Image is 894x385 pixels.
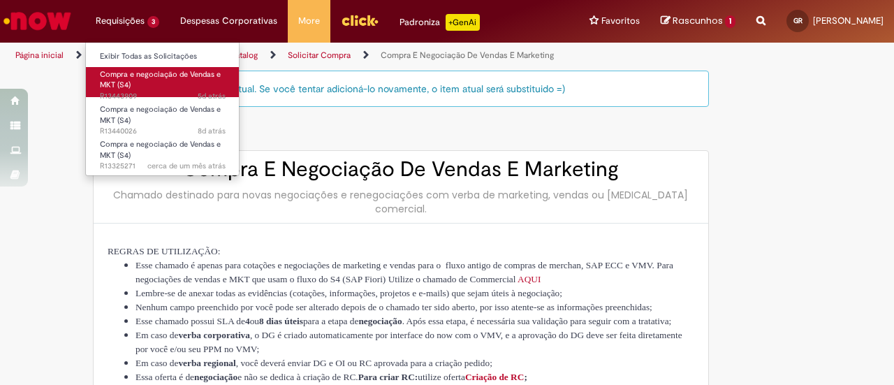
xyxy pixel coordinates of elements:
[358,316,402,326] span: negociação
[147,161,226,171] span: cerca de um mês atrás
[100,161,226,172] span: R13325271
[198,126,226,136] span: 8d atrás
[135,260,241,270] span: Esse chamado é apenas para
[250,316,259,326] span: ou
[100,126,226,137] span: R13440026
[245,316,250,326] span: 4
[400,14,480,31] div: Padroniza
[259,316,303,326] span: 8 dias úteis
[288,50,351,61] a: Solicitar Compra
[381,50,554,61] a: Compra E Negociação De Vendas E Marketing
[211,246,220,256] span: O:
[198,91,226,101] span: 5d atrás
[198,246,212,256] span: ÇÃ
[198,91,226,101] time: 25/08/2025 11:51:04
[135,330,178,340] span: Em caso de
[15,50,64,61] a: Página inicial
[341,10,379,31] img: click_logo_yellow_360x200.png
[194,372,237,382] span: negociação
[1,7,73,35] img: ServiceNow
[86,67,240,97] a: Aberto R13443909 : Compra e negociação de Vendas e MKT (S4)
[358,372,418,382] span: Para criar RC:
[243,260,415,270] span: cotações e negociações de marketing e vendas
[100,139,221,161] span: Compra e negociação de Vendas e MKT (S4)
[135,358,178,368] span: Em caso de
[793,16,803,25] span: GR
[108,246,198,256] span: REGRAS DE UTILIZA
[135,316,245,326] span: Esse chamado possui SLA de
[402,316,672,326] span: . Após essa etapa, é necessária sua validação para seguir com a tratativa;
[86,102,240,132] a: Aberto R13440026 : Compra e negociação de Vendas e MKT (S4)
[178,330,250,340] span: verba corporativa
[85,42,240,176] ul: Requisições
[135,330,682,354] span: , o DG é criado automaticamente por interface do now com o VMV, e a aprovação do DG deve ser feit...
[178,358,235,368] span: verba regional
[298,14,320,28] span: More
[236,358,492,368] span: , você deverá enviar DG e OI ou RC aprovada para a criação pedido;
[135,260,673,284] span: para o fluxo antigo de compras de merchan, SAP ECC e VMV. Para negociações de vendas e MKT que us...
[673,14,723,27] span: Rascunhos
[661,15,735,28] a: Rascunhos
[108,188,694,216] div: Chamado destinado para novas negociações e renegociações com verba de marketing, vendas ou [MEDIC...
[100,104,221,126] span: Compra e negociação de Vendas e MKT (S4)
[100,91,226,102] span: R13443909
[601,14,640,28] span: Favoritos
[524,372,527,382] span: ;
[518,274,541,284] span: AQUI
[418,372,465,382] span: utilize oferta
[446,14,480,31] p: +GenAi
[303,316,359,326] span: para a etapa de
[465,372,524,382] span: Criação de RC
[135,372,194,382] span: Essa oferta é de
[518,273,541,285] a: AQUI
[465,370,524,383] a: Criação de RC
[135,302,652,312] span: Nenhum campo preenchido por você pode ser alterado depois de o chamado ter sido aberto, por isso ...
[108,158,694,181] h2: Compra E Negociação De Vendas E Marketing
[813,15,884,27] span: [PERSON_NAME]
[10,43,585,68] ul: Trilhas de página
[198,126,226,136] time: 22/08/2025 14:04:21
[147,161,226,171] time: 25/07/2025 18:05:43
[100,69,221,91] span: Compra e negociação de Vendas e MKT (S4)
[180,14,277,28] span: Despesas Corporativas
[725,15,735,28] span: 1
[237,372,358,382] span: e não se dedica à criação de RC.
[86,49,240,64] a: Exibir Todas as Solicitações
[86,137,240,167] a: Aberto R13325271 : Compra e negociação de Vendas e MKT (S4)
[96,14,145,28] span: Requisições
[135,288,562,298] span: Lembre-se de anexar todas as evidências (cotações, informações, projetos e e-mails) que sejam úte...
[93,71,709,107] div: Este item já está em sua lista atual. Se você tentar adicioná-lo novamente, o item atual será sub...
[147,16,159,28] span: 3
